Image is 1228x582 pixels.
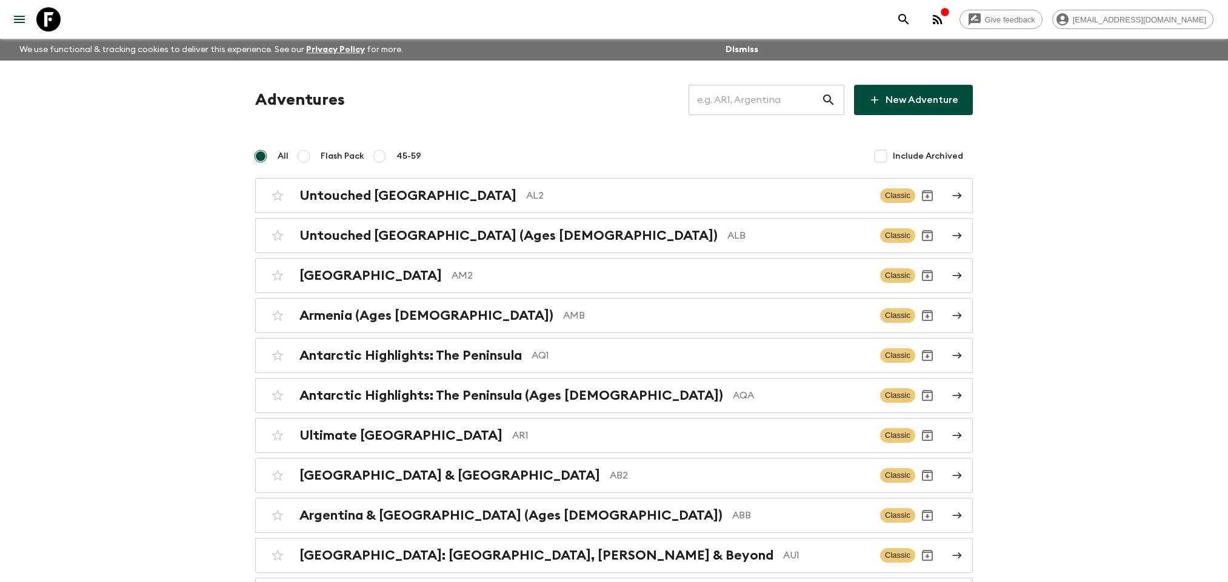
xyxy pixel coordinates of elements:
[733,388,870,403] p: AQA
[1052,10,1213,29] div: [EMAIL_ADDRESS][DOMAIN_NAME]
[610,468,870,483] p: AB2
[915,463,939,488] button: Archive
[15,39,408,61] p: We use functional & tracking cookies to deliver this experience. See our for more.
[526,188,870,203] p: AL2
[299,308,553,323] h2: Armenia (Ages [DEMOGRAPHIC_DATA])
[880,348,915,363] span: Classic
[915,423,939,448] button: Archive
[255,498,973,533] a: Argentina & [GEOGRAPHIC_DATA] (Ages [DEMOGRAPHIC_DATA])ABBClassicArchive
[915,383,939,408] button: Archive
[915,503,939,527] button: Archive
[255,178,973,213] a: Untouched [GEOGRAPHIC_DATA]AL2ClassicArchive
[299,547,773,563] h2: [GEOGRAPHIC_DATA]: [GEOGRAPHIC_DATA], [PERSON_NAME] & Beyond
[915,543,939,567] button: Archive
[255,298,973,333] a: Armenia (Ages [DEMOGRAPHIC_DATA])AMBClassicArchive
[689,83,821,117] input: e.g. AR1, Argentina
[732,508,870,523] p: ABB
[255,218,973,253] a: Untouched [GEOGRAPHIC_DATA] (Ages [DEMOGRAPHIC_DATA])ALBClassicArchive
[532,348,870,363] p: AQ1
[278,150,289,162] span: All
[880,508,915,523] span: Classic
[255,538,973,573] a: [GEOGRAPHIC_DATA]: [GEOGRAPHIC_DATA], [PERSON_NAME] & BeyondAU1ClassicArchive
[255,338,973,373] a: Antarctic Highlights: The PeninsulaAQ1ClassicArchive
[880,428,915,443] span: Classic
[727,228,870,243] p: ALB
[452,268,870,283] p: AM2
[396,150,421,162] span: 45-59
[7,7,32,31] button: menu
[722,41,761,58] button: Dismiss
[512,428,870,443] p: AR1
[880,228,915,243] span: Classic
[915,223,939,248] button: Archive
[299,188,516,203] h2: Untouched [GEOGRAPHIC_DATA]
[892,7,916,31] button: search adventures
[893,150,963,162] span: Include Archived
[915,184,939,208] button: Archive
[563,308,870,323] p: AMB
[299,348,522,363] h2: Antarctic Highlights: The Peninsula
[978,15,1042,24] span: Give feedback
[783,548,870,563] p: AU1
[880,308,915,323] span: Classic
[915,343,939,368] button: Archive
[255,418,973,453] a: Ultimate [GEOGRAPHIC_DATA]AR1ClassicArchive
[299,468,600,483] h2: [GEOGRAPHIC_DATA] & [GEOGRAPHIC_DATA]
[299,228,718,243] h2: Untouched [GEOGRAPHIC_DATA] (Ages [DEMOGRAPHIC_DATA])
[299,268,442,283] h2: [GEOGRAPHIC_DATA]
[299,428,502,443] h2: Ultimate [GEOGRAPHIC_DATA]
[306,45,365,54] a: Privacy Policy
[854,85,973,115] a: New Adventure
[255,258,973,293] a: [GEOGRAPHIC_DATA]AM2ClassicArchive
[321,150,364,162] span: Flash Pack
[880,268,915,283] span: Classic
[1066,15,1213,24] span: [EMAIL_ADDRESS][DOMAIN_NAME]
[299,508,722,523] h2: Argentina & [GEOGRAPHIC_DATA] (Ages [DEMOGRAPHIC_DATA])
[959,10,1043,29] a: Give feedback
[880,188,915,203] span: Classic
[880,548,915,563] span: Classic
[880,388,915,403] span: Classic
[255,458,973,493] a: [GEOGRAPHIC_DATA] & [GEOGRAPHIC_DATA]AB2ClassicArchive
[915,303,939,328] button: Archive
[915,263,939,288] button: Archive
[880,468,915,483] span: Classic
[299,388,723,403] h2: Antarctic Highlights: The Peninsula (Ages [DEMOGRAPHIC_DATA])
[255,88,345,112] h1: Adventures
[255,378,973,413] a: Antarctic Highlights: The Peninsula (Ages [DEMOGRAPHIC_DATA])AQAClassicArchive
